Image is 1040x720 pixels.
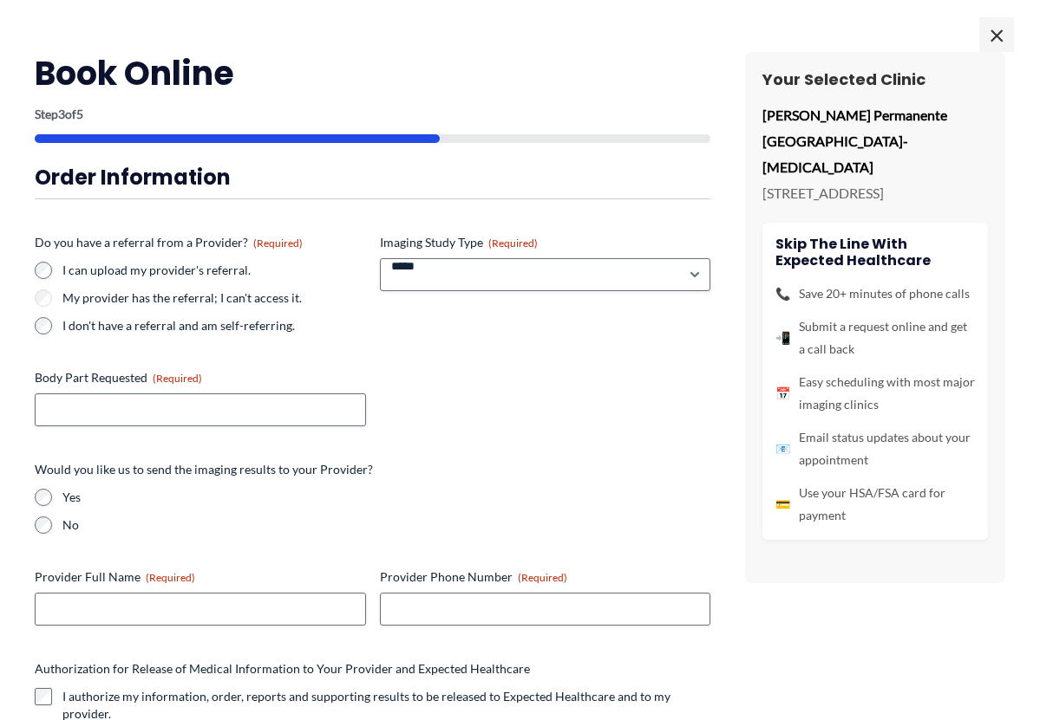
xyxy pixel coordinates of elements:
label: My provider has the referral; I can't access it. [62,289,366,307]
span: (Required) [153,372,202,385]
span: 5 [76,107,83,121]
legend: Do you have a referral from a Provider? [35,234,303,251]
h3: Order Information [35,164,710,191]
p: [STREET_ADDRESS] [762,180,988,206]
label: Body Part Requested [35,369,366,386]
span: 📞 [775,282,790,305]
li: Easy scheduling with most major imaging clinics [775,371,975,416]
li: Use your HSA/FSA card for payment [775,482,975,527]
span: (Required) [253,237,303,250]
label: Imaging Study Type [380,234,711,251]
span: (Required) [518,571,567,584]
label: No [62,516,710,534]
legend: Would you like us to send the imaging results to your Provider? [35,461,373,478]
label: I can upload my provider's referral. [62,262,366,279]
p: Step of [35,108,710,120]
h4: Skip the line with Expected Healthcare [775,236,975,269]
p: [PERSON_NAME] Permanente [GEOGRAPHIC_DATA]-[MEDICAL_DATA] [762,102,988,179]
h3: Your Selected Clinic [762,69,988,89]
label: I don't have a referral and am self-referring. [62,317,366,334]
span: × [979,17,1014,52]
li: Submit a request online and get a call back [775,315,975,360]
span: 💳 [775,493,790,516]
label: Yes [62,489,710,506]
h2: Book Online [35,52,710,94]
li: Email status updates about your appointment [775,426,975,471]
span: (Required) [488,237,538,250]
label: Provider Full Name [35,568,366,586]
span: 3 [58,107,65,121]
label: Provider Phone Number [380,568,711,586]
legend: Authorization for Release of Medical Information to Your Provider and Expected Healthcare [35,660,530,678]
li: Save 20+ minutes of phone calls [775,282,975,305]
span: 📅 [775,382,790,405]
span: (Required) [146,571,195,584]
span: 📲 [775,327,790,349]
span: 📧 [775,438,790,460]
